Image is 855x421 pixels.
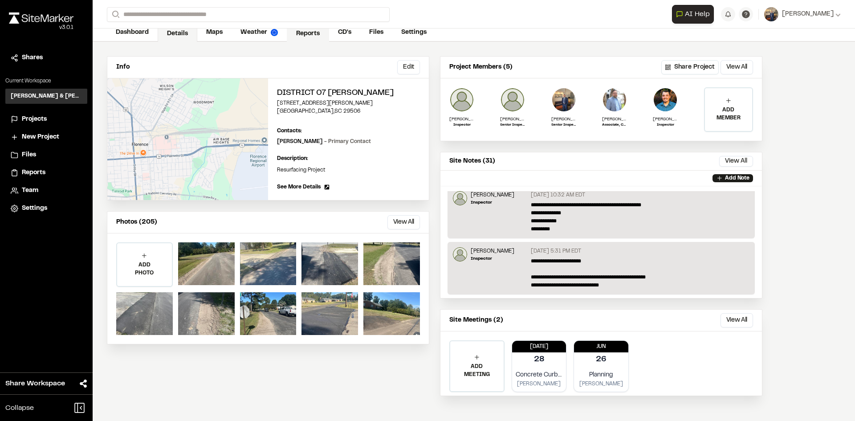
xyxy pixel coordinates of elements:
h3: [PERSON_NAME] & [PERSON_NAME] Inc. [11,92,82,100]
img: David W Hyatt [551,87,576,112]
p: 26 [596,354,607,366]
p: Inspector [471,199,514,206]
p: Concrete Curb & Gutter/Concrete Sidewalk [516,370,563,380]
p: Info [116,62,130,72]
span: Settings [22,204,47,213]
span: Reports [22,168,45,178]
span: New Project [22,132,59,142]
p: [DATE] 10:32 AM EDT [531,191,585,199]
a: Details [158,25,197,42]
img: User [764,7,778,21]
p: Associate, CEI [602,123,627,128]
p: [PERSON_NAME] [PERSON_NAME], PE, PMP [602,116,627,123]
p: ADD MEETING [450,363,504,379]
p: [GEOGRAPHIC_DATA] , SC 29506 [277,107,420,115]
button: Edit [397,60,420,74]
div: Open AI Assistant [672,5,717,24]
p: [PERSON_NAME] [471,191,514,199]
p: [PERSON_NAME] [516,380,563,388]
img: Darby Boykin [453,191,467,205]
p: Resurfacing Project [277,166,420,174]
a: Team [11,186,82,196]
p: Inspector [653,123,678,128]
p: Senior Inspector [500,123,525,128]
img: Darby Boykin [453,247,467,262]
span: Files [22,150,36,160]
a: Weather [232,24,287,41]
a: CD's [329,24,360,41]
a: Dashboard [107,24,158,41]
button: Open AI Assistant [672,5,714,24]
a: Shares [11,53,82,63]
button: Share Project [661,60,719,74]
p: [PERSON_NAME] [551,116,576,123]
img: precipai.png [271,29,278,36]
span: Projects [22,114,47,124]
p: Add Note [725,174,749,182]
button: [PERSON_NAME] [764,7,841,21]
p: [PERSON_NAME] [578,380,625,388]
h2: District 07 [PERSON_NAME] [277,87,420,99]
p: Photos (205) [116,217,157,227]
a: Settings [392,24,436,41]
p: Jun [574,343,628,351]
img: Glenn David Smoak III [500,87,525,112]
p: [DATE] [512,343,566,351]
button: View All [721,313,753,327]
span: Team [22,186,38,196]
span: Collapse [5,403,34,413]
a: Settings [11,204,82,213]
p: 28 [534,354,544,366]
p: Description: [277,155,420,163]
div: Oh geez...please don't... [9,24,73,32]
p: [PERSON_NAME] [277,138,371,146]
a: Files [360,24,392,41]
span: Shares [22,53,43,63]
p: ADD MEMBER [705,106,752,122]
img: J. Mike Simpson Jr., PE, PMP [602,87,627,112]
p: [PERSON_NAME] [471,247,514,255]
p: Contacts: [277,127,302,135]
span: Share Workspace [5,378,65,389]
button: Search [107,7,123,22]
img: Darby Boykin [449,87,474,112]
img: rebrand.png [9,12,73,24]
p: [PERSON_NAME] III [500,116,525,123]
p: Site Notes (31) [449,156,495,166]
p: Inspector [471,255,514,262]
p: Senior Inspector [551,123,576,128]
a: Projects [11,114,82,124]
button: View All [721,60,753,74]
p: Inspector [449,123,474,128]
button: View All [719,156,753,167]
span: See More Details [277,183,321,191]
button: View All [387,215,420,229]
p: Planning [578,370,625,380]
p: [PERSON_NAME] [653,116,678,123]
span: [PERSON_NAME] [782,9,834,19]
a: Maps [197,24,232,41]
a: Reports [11,168,82,178]
span: - Primary Contact [324,139,371,144]
span: AI Help [685,9,710,20]
a: New Project [11,132,82,142]
a: Reports [287,25,329,42]
p: [DATE] 5:31 PM EDT [531,247,581,255]
img: Phillip Harrington [653,87,678,112]
p: ADD PHOTO [117,261,172,277]
p: Site Meetings (2) [449,315,503,325]
p: [PERSON_NAME] [449,116,474,123]
p: Project Members (5) [449,62,513,72]
p: [STREET_ADDRESS][PERSON_NAME] [277,99,420,107]
p: Current Workspace [5,77,87,85]
a: Files [11,150,82,160]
